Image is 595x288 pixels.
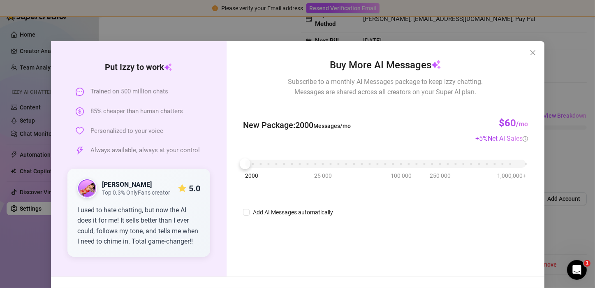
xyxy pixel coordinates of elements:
span: + 5 % [475,135,528,142]
strong: 5.0 [188,183,200,193]
span: 250 000 [429,171,450,180]
img: public [78,179,96,197]
span: 1,000,000+ [497,171,526,180]
span: New Package : 2000 [243,119,350,132]
span: Buy More AI Messages [329,58,441,73]
span: heart [76,127,84,135]
span: close [530,49,536,56]
span: Personalized to your voice [90,126,163,136]
span: 100 000 [390,171,411,180]
div: Net AI Sales [488,133,528,144]
div: Add AI Messages automatically [252,208,333,217]
span: dollar [76,107,84,116]
span: Subscribe to a monthly AI Messages package to keep Izzy chatting. Messages are shared across all ... [288,77,483,97]
span: star [178,184,186,193]
span: 25 000 [314,171,331,180]
span: Close [526,49,539,56]
span: Always available, always at your control [90,146,200,156]
strong: [PERSON_NAME] [102,181,152,188]
span: message [76,88,84,96]
span: Trained on 500 million chats [90,87,168,97]
iframe: Intercom live chat [567,260,587,280]
h3: $60 [499,117,528,130]
span: thunderbolt [76,146,84,155]
strong: Put Izzy to work [105,62,172,72]
span: 85% cheaper than human chatters [90,107,183,116]
button: Close [526,46,539,59]
div: I used to hate chatting, but now the AI does it for me! It sells better than I ever could, follow... [77,205,200,247]
span: 1 [584,260,590,267]
span: Top 0.3% OnlyFans creator [102,189,170,196]
span: info-circle [523,136,528,142]
span: Messages/mo [313,123,350,129]
span: /mo [516,120,528,128]
span: 2000 [245,171,258,180]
